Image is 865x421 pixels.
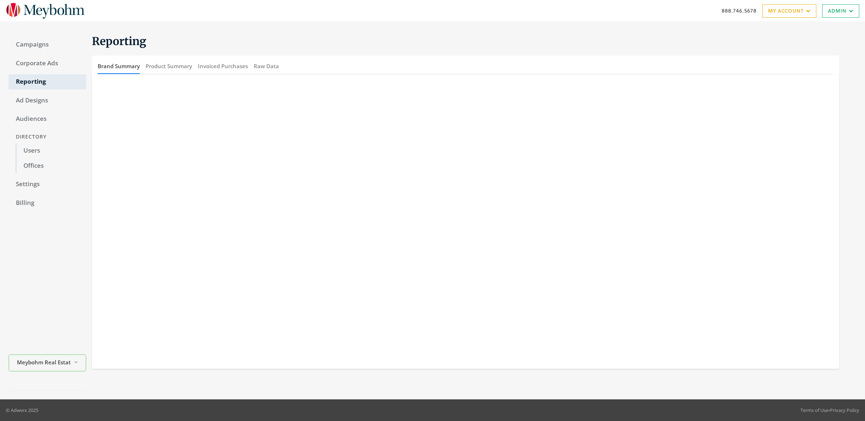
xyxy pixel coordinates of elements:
a: Users [16,143,86,158]
img: Adwerx [6,3,85,19]
a: Terms of Use [800,407,828,413]
button: Meybohm Real Estate [9,355,86,372]
a: Ad Designs [9,93,86,108]
a: Privacy Policy [830,407,859,413]
a: Offices [16,158,86,174]
a: 888.746.5678 [722,7,757,14]
h1: Reporting [92,34,839,48]
button: Product Summary [146,58,192,74]
button: Raw Data [254,58,279,74]
a: Reporting [9,74,86,89]
div: • [800,407,859,414]
span: Meybohm Real Estate [17,358,71,367]
div: Directory [9,130,86,144]
iframe: metabase-report-Brand Summary [95,77,836,366]
a: My Account [762,4,816,18]
a: Corporate Ads [9,56,86,71]
button: Brand Summary [98,58,140,74]
button: Invoiced Purchases [198,58,248,74]
a: Campaigns [9,37,86,52]
p: © Adwerx 2025 [6,407,38,414]
a: Billing [9,196,86,211]
a: Admin [822,4,859,18]
a: Settings [9,177,86,192]
a: Audiences [9,111,86,127]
